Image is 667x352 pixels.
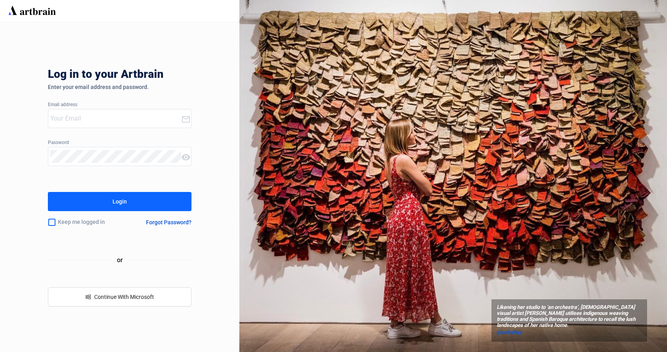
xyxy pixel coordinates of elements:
[112,195,127,208] div: Login
[85,294,91,300] span: windows
[48,84,191,90] div: Enter your email address and password.
[48,214,127,231] div: Keep me logged in
[48,68,287,84] div: Log in to your Artbrain
[497,329,523,335] span: @sothebys
[111,255,129,265] span: or
[48,287,191,307] button: windowsContinue With Microsoft
[48,102,191,108] div: Email address
[497,328,642,336] a: @sothebys
[497,305,642,328] span: Likening her studio to ‘an orchestra’, [DEMOGRAPHIC_DATA] visual artist [PERSON_NAME] utilises in...
[50,112,181,125] input: Your Email
[48,140,191,146] div: Password
[48,192,191,211] button: Login
[94,294,154,300] span: Continue With Microsoft
[146,219,191,225] div: Forgot Password?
